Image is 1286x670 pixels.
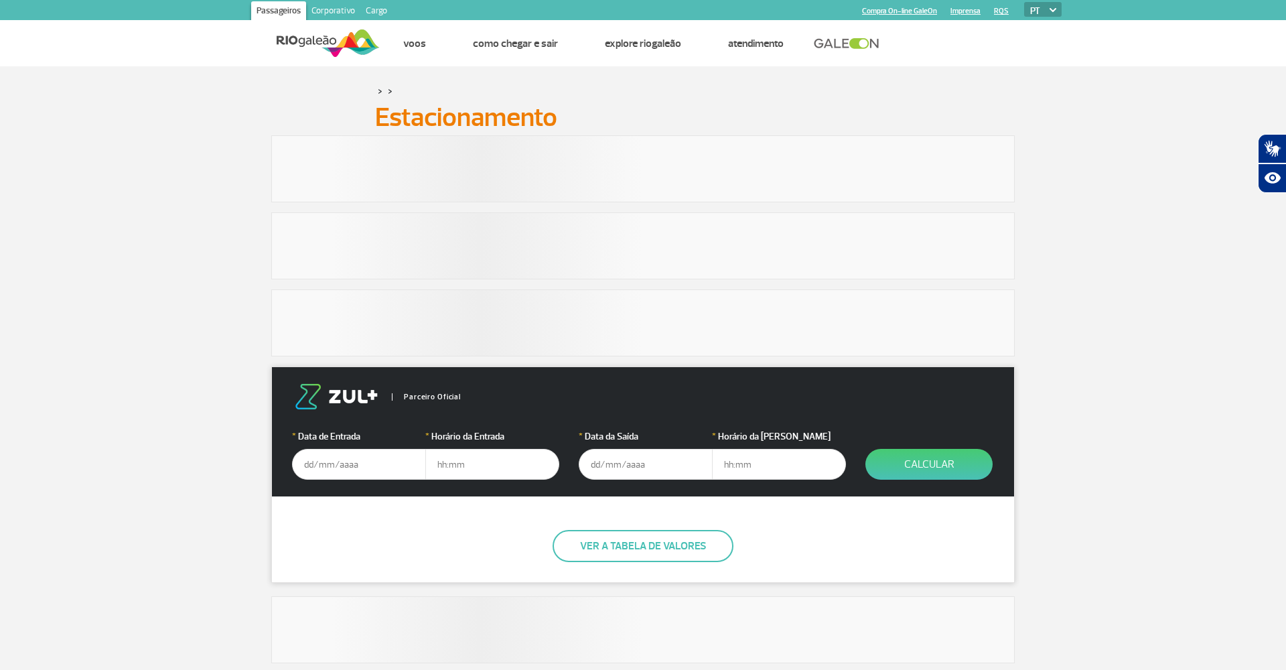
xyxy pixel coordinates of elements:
a: Como chegar e sair [473,37,558,50]
img: logo-zul.png [292,384,380,409]
a: Corporativo [306,1,360,23]
a: Voos [403,37,426,50]
a: > [388,83,392,98]
input: dd/mm/aaaa [292,449,426,480]
a: RQS [994,7,1009,15]
span: Parceiro Oficial [392,393,461,401]
a: Passageiros [251,1,306,23]
button: Abrir tradutor de língua de sinais. [1258,134,1286,163]
label: Horário da Entrada [425,429,559,444]
div: Plugin de acessibilidade da Hand Talk. [1258,134,1286,193]
input: dd/mm/aaaa [579,449,713,480]
label: Data da Saída [579,429,713,444]
a: Compra On-line GaleOn [862,7,937,15]
input: hh:mm [425,449,559,480]
a: Imprensa [950,7,981,15]
a: > [378,83,382,98]
a: Explore RIOgaleão [605,37,681,50]
h1: Estacionamento [375,106,911,129]
a: Atendimento [728,37,784,50]
button: Calcular [865,449,993,480]
input: hh:mm [712,449,846,480]
label: Data de Entrada [292,429,426,444]
a: Cargo [360,1,392,23]
button: Abrir recursos assistivos. [1258,163,1286,193]
button: Ver a tabela de valores [553,530,733,562]
label: Horário da [PERSON_NAME] [712,429,846,444]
